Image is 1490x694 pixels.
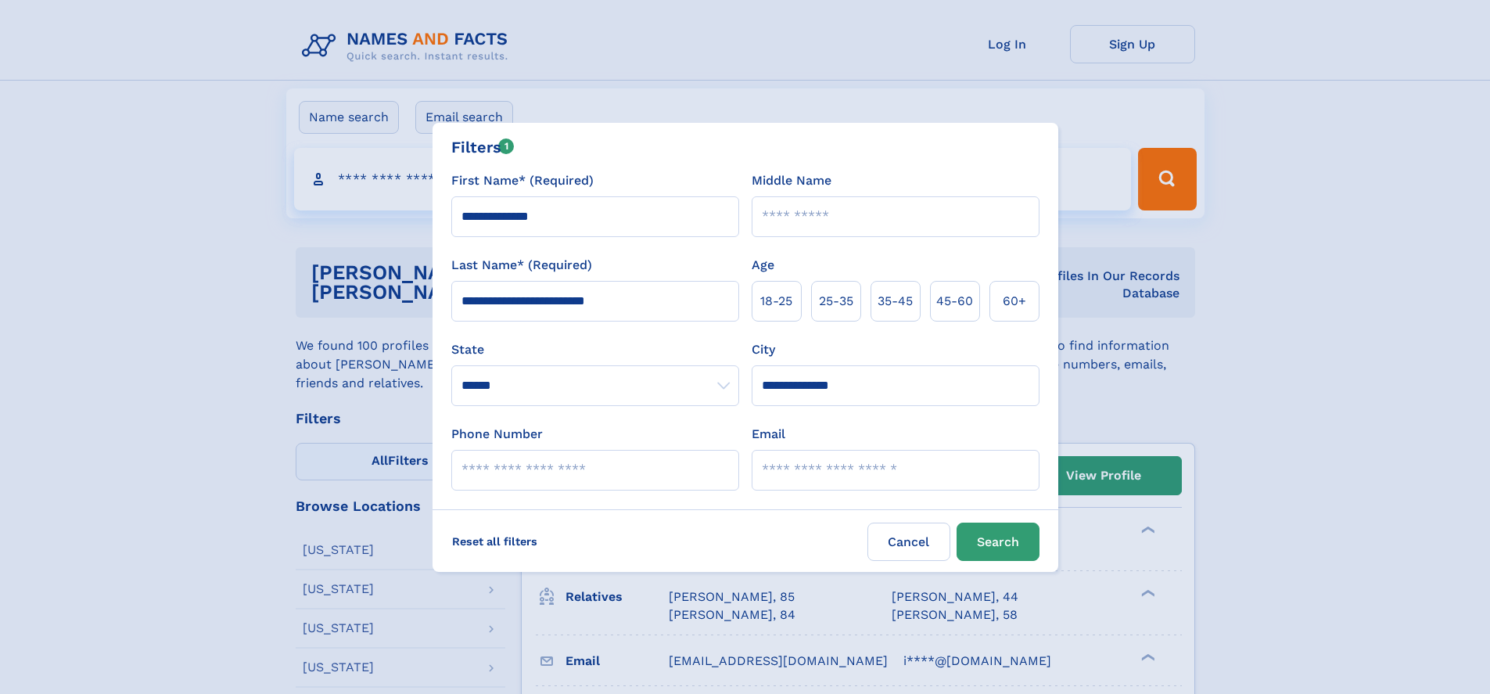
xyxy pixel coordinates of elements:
label: City [752,340,775,359]
label: Email [752,425,785,444]
label: Cancel [867,523,950,561]
div: Filters [451,135,515,159]
label: Middle Name [752,171,831,190]
span: 45‑60 [936,292,973,311]
span: 25‑35 [819,292,853,311]
label: Reset all filters [442,523,548,560]
span: 18‑25 [760,292,792,311]
label: Phone Number [451,425,543,444]
button: Search [957,523,1039,561]
label: State [451,340,739,359]
label: Last Name* (Required) [451,256,592,275]
label: First Name* (Required) [451,171,594,190]
label: Age [752,256,774,275]
span: 60+ [1003,292,1026,311]
span: 35‑45 [878,292,913,311]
